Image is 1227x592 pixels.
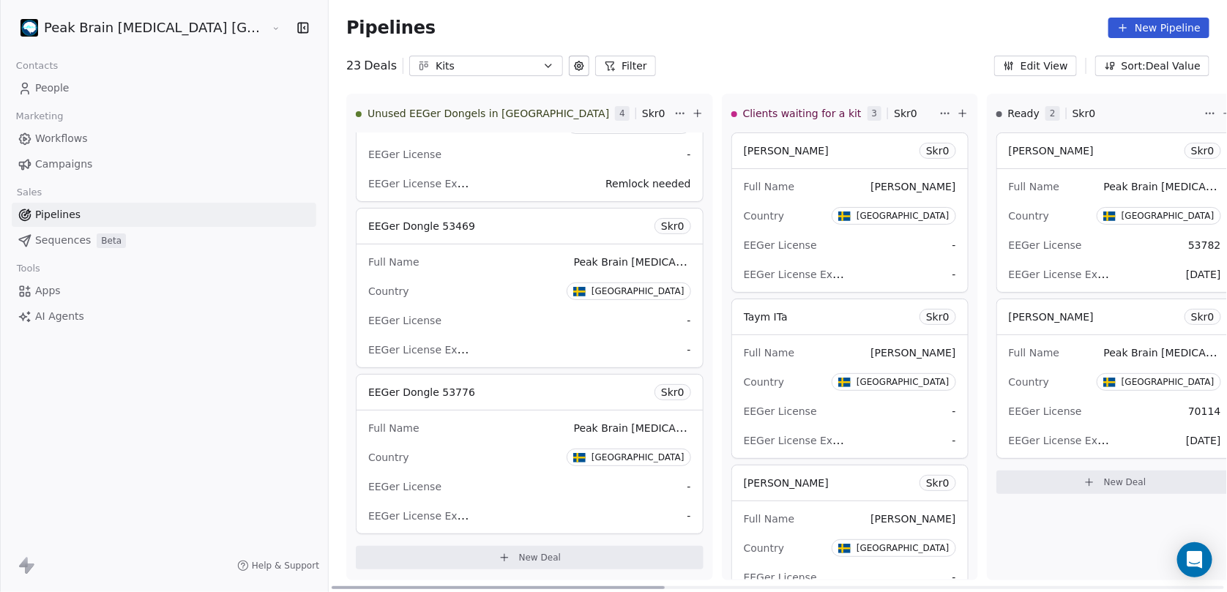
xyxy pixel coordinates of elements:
[894,106,917,121] span: Skr 0
[10,105,70,127] span: Marketing
[731,299,969,459] div: Taym ITaSkr0Full Name[PERSON_NAME]Country[GEOGRAPHIC_DATA]EEGer License-EEGer License Expiry date-
[687,147,691,162] span: -
[44,18,268,37] span: Peak Brain [MEDICAL_DATA] [GEOGRAPHIC_DATA] AB
[368,452,409,463] span: Country
[364,57,397,75] span: Deals
[12,203,316,227] a: Pipelines
[592,452,685,462] div: [GEOGRAPHIC_DATA]
[1009,311,1094,323] span: [PERSON_NAME]
[368,386,475,398] span: EEGer Dongle 53776
[661,219,685,233] span: Skr 0
[35,207,81,222] span: Pipelines
[744,311,788,323] span: Taym ITa
[10,258,46,280] span: Tools
[1009,376,1050,388] span: Country
[1191,310,1215,324] span: Skr 0
[12,152,316,176] a: Campaigns
[687,479,691,494] span: -
[1122,211,1215,221] div: [GEOGRAPHIC_DATA]
[368,176,504,190] span: EEGer License Expiry date
[744,181,795,192] span: Full Name
[1122,377,1215,387] div: [GEOGRAPHIC_DATA]
[368,342,504,356] span: EEGer License Expiry date
[1177,542,1212,577] div: Open Intercom Messenger
[661,385,685,400] span: Skr 0
[1009,347,1060,359] span: Full Name
[868,106,882,121] span: 3
[687,313,691,328] span: -
[20,19,38,37] img: Peak%20brain.png
[1095,56,1209,76] button: Sort: Deal Value
[1009,433,1144,447] span: EEGer License Expiry date
[35,131,88,146] span: Workflows
[12,127,316,151] a: Workflows
[744,405,817,417] span: EEGer License
[1188,239,1221,251] span: 53782
[346,18,436,38] span: Pipelines
[252,560,319,572] span: Help & Support
[687,509,691,523] span: -
[857,543,950,553] div: [GEOGRAPHIC_DATA]
[952,267,956,282] span: -
[97,233,126,248] span: Beta
[18,15,261,40] button: Peak Brain [MEDICAL_DATA] [GEOGRAPHIC_DATA] AB
[1188,405,1221,417] span: 70114
[368,285,409,297] span: Country
[356,374,704,534] div: EEGer Dongle 53776Skr0Full NamePeak Brain [MEDICAL_DATA] Stockholm KEEPCountry[GEOGRAPHIC_DATA]EE...
[687,342,691,357] span: -
[744,210,785,222] span: Country
[10,55,64,77] span: Contacts
[952,404,956,419] span: -
[519,552,562,563] span: New Deal
[744,376,785,388] span: Country
[1009,145,1094,157] span: [PERSON_NAME]
[368,509,504,522] span: EEGer License Expiry date
[368,256,419,268] span: Full Name
[574,255,804,269] span: Peak Brain [MEDICAL_DATA] Stockholm KEEP
[595,56,656,76] button: Filter
[1191,143,1215,158] span: Skr 0
[743,106,862,121] span: Clients waiting for a kit
[1009,405,1082,417] span: EEGer License
[12,228,316,252] a: SequencesBeta
[356,94,671,132] div: Unused EEGer Dongels in [GEOGRAPHIC_DATA]4Skr0
[1008,106,1040,121] span: Ready
[356,546,704,569] button: New Deal
[35,157,92,172] span: Campaigns
[592,286,685,296] div: [GEOGRAPHIC_DATA]
[744,542,785,554] span: Country
[857,377,950,387] div: [GEOGRAPHIC_DATA]
[744,239,817,251] span: EEGer License
[744,433,879,447] span: EEGer License Expiry date
[368,481,441,492] span: EEGer License
[237,560,319,572] a: Help & Support
[744,347,795,359] span: Full Name
[605,178,691,190] span: Remlock needed
[870,513,955,525] span: [PERSON_NAME]
[744,267,879,281] span: EEGer License Expiry date
[996,94,1201,132] div: Ready2Skr0
[731,132,969,293] div: [PERSON_NAME]Skr0Full Name[PERSON_NAME]Country[GEOGRAPHIC_DATA]EEGer License-EEGer License Expiry...
[744,477,829,489] span: [PERSON_NAME]
[368,422,419,434] span: Full Name
[35,309,84,324] span: AI Agents
[436,59,537,74] div: Kits
[744,145,829,157] span: [PERSON_NAME]
[952,570,956,585] span: -
[731,94,936,132] div: Clients waiting for a kit3Skr0
[368,149,441,160] span: EEGer License
[12,279,316,303] a: Apps
[1186,435,1220,446] span: [DATE]
[857,211,950,221] div: [GEOGRAPHIC_DATA]
[1186,269,1220,280] span: [DATE]
[926,476,950,490] span: Skr 0
[1108,18,1209,38] button: New Pipeline
[346,57,397,75] div: 23
[1009,181,1060,192] span: Full Name
[870,347,955,359] span: [PERSON_NAME]
[1073,106,1096,121] span: Skr 0
[12,304,316,329] a: AI Agents
[35,283,61,299] span: Apps
[35,233,91,248] span: Sequences
[952,238,956,252] span: -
